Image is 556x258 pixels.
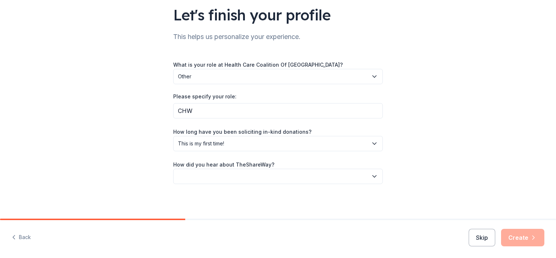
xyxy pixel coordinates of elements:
button: Other [173,69,383,84]
button: Back [12,230,31,245]
button: This is my first time! [173,136,383,151]
div: Let's finish your profile [173,5,383,25]
span: Other [178,72,368,81]
label: How long have you been soliciting in-kind donations? [173,128,311,136]
button: Skip [469,229,495,246]
label: How did you hear about TheShareWay? [173,161,274,168]
div: This helps us personalize your experience. [173,31,383,43]
span: This is my first time! [178,139,368,148]
label: Please specify your role: [173,93,237,100]
label: What is your role at Health Care Coalition Of [GEOGRAPHIC_DATA]? [173,61,343,69]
